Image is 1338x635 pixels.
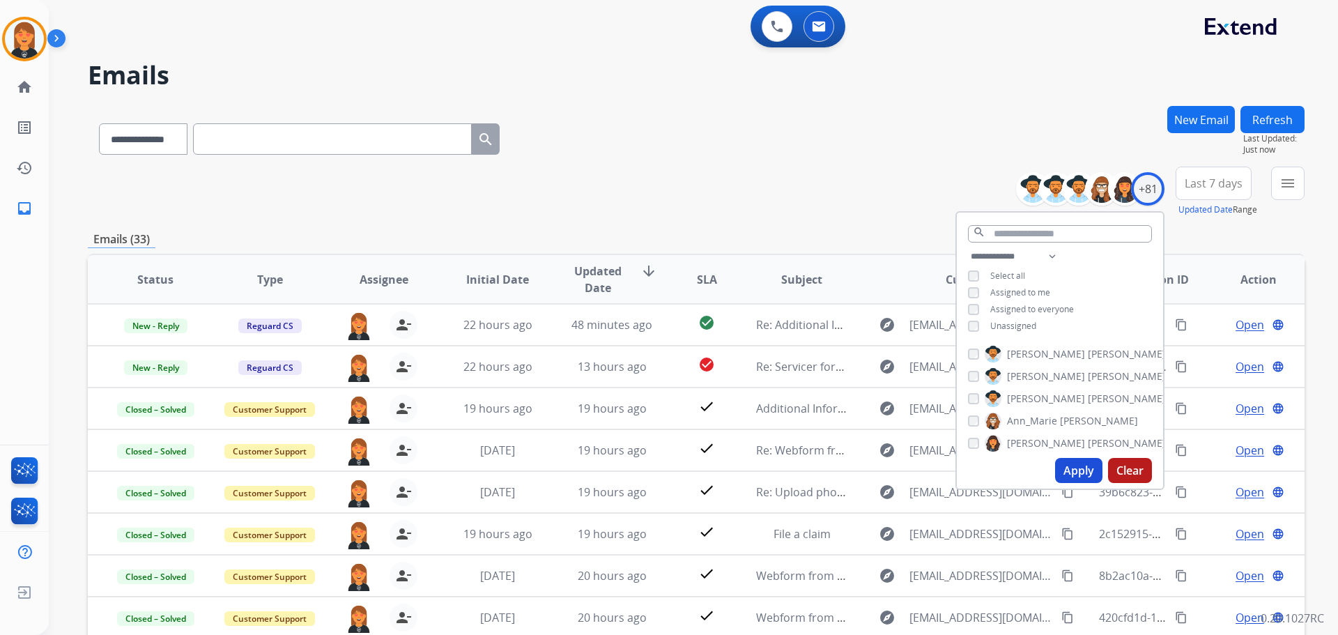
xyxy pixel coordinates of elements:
[909,526,1053,542] span: [EMAIL_ADDRESS][DOMAIN_NAME]
[756,401,919,416] span: Additional Information Needed
[1007,369,1085,383] span: [PERSON_NAME]
[1272,569,1284,582] mat-icon: language
[1108,458,1152,483] button: Clear
[1175,528,1187,540] mat-icon: content_copy
[345,562,373,591] img: agent-avatar
[1175,402,1187,415] mat-icon: content_copy
[1279,175,1296,192] mat-icon: menu
[756,568,1072,583] span: Webform from [EMAIL_ADDRESS][DOMAIN_NAME] on [DATE]
[16,119,33,136] mat-icon: list_alt
[909,484,1053,500] span: [EMAIL_ADDRESS][DOMAIN_NAME]
[946,271,1000,288] span: Customer
[1088,347,1166,361] span: [PERSON_NAME]
[1175,486,1187,498] mat-icon: content_copy
[973,226,985,238] mat-icon: search
[1185,181,1243,186] span: Last 7 days
[463,401,532,416] span: 19 hours ago
[697,271,717,288] span: SLA
[578,526,647,542] span: 19 hours ago
[16,200,33,217] mat-icon: inbox
[1061,528,1074,540] mat-icon: content_copy
[578,568,647,583] span: 20 hours ago
[224,402,315,417] span: Customer Support
[1178,204,1257,215] span: Range
[578,359,647,374] span: 13 hours ago
[1175,360,1187,373] mat-icon: content_copy
[224,486,315,500] span: Customer Support
[1236,526,1264,542] span: Open
[480,568,515,583] span: [DATE]
[1099,484,1308,500] span: 39b6c823-e25d-46a3-9f52-5ecfa081e824
[117,444,194,459] span: Closed – Solved
[1055,458,1102,483] button: Apply
[1007,436,1085,450] span: [PERSON_NAME]
[117,402,194,417] span: Closed – Solved
[345,436,373,466] img: agent-avatar
[345,604,373,633] img: agent-avatar
[909,442,1053,459] span: [EMAIL_ADDRESS][DOMAIN_NAME]
[1236,358,1264,375] span: Open
[1007,347,1085,361] span: [PERSON_NAME]
[1088,392,1166,406] span: [PERSON_NAME]
[395,316,412,333] mat-icon: person_remove
[578,401,647,416] span: 19 hours ago
[477,131,494,148] mat-icon: search
[909,316,1053,333] span: [EMAIL_ADDRESS][DOMAIN_NAME]
[16,160,33,176] mat-icon: history
[990,303,1074,315] span: Assigned to everyone
[756,359,878,374] span: Re: Servicer for Repairs
[224,528,315,542] span: Customer Support
[5,20,44,59] img: avatar
[571,317,652,332] span: 48 minutes ago
[879,567,895,584] mat-icon: explore
[879,316,895,333] mat-icon: explore
[224,569,315,584] span: Customer Support
[238,319,302,333] span: Reguard CS
[88,61,1305,89] h2: Emails
[117,611,194,626] span: Closed – Solved
[1088,369,1166,383] span: [PERSON_NAME]
[395,567,412,584] mat-icon: person_remove
[1061,486,1074,498] mat-icon: content_copy
[990,270,1025,282] span: Select all
[124,360,187,375] span: New - Reply
[698,482,715,498] mat-icon: check
[1099,610,1315,625] span: 420cfd1d-1cbb-4458-b7b2-22dd910ec1ba
[466,271,529,288] span: Initial Date
[1061,611,1074,624] mat-icon: content_copy
[360,271,408,288] span: Assignee
[1261,610,1324,627] p: 0.20.1027RC
[137,271,174,288] span: Status
[567,263,630,296] span: Updated Date
[1007,414,1057,428] span: Ann_Marie
[1190,255,1305,304] th: Action
[578,610,647,625] span: 20 hours ago
[1176,167,1252,200] button: Last 7 days
[257,271,283,288] span: Type
[1272,402,1284,415] mat-icon: language
[463,526,532,542] span: 19 hours ago
[395,526,412,542] mat-icon: person_remove
[1243,144,1305,155] span: Just now
[1131,172,1164,206] div: +81
[345,395,373,424] img: agent-avatar
[480,443,515,458] span: [DATE]
[1236,316,1264,333] span: Open
[698,565,715,582] mat-icon: check
[1175,319,1187,331] mat-icon: content_copy
[756,610,1072,625] span: Webform from [EMAIL_ADDRESS][DOMAIN_NAME] on [DATE]
[117,528,194,542] span: Closed – Solved
[781,271,822,288] span: Subject
[879,609,895,626] mat-icon: explore
[463,359,532,374] span: 22 hours ago
[345,311,373,340] img: agent-avatar
[1272,444,1284,457] mat-icon: language
[480,484,515,500] span: [DATE]
[1175,444,1187,457] mat-icon: content_copy
[909,567,1053,584] span: [EMAIL_ADDRESS][DOMAIN_NAME]
[1236,442,1264,459] span: Open
[909,609,1053,626] span: [EMAIL_ADDRESS][DOMAIN_NAME]
[88,231,155,248] p: Emails (33)
[1236,567,1264,584] span: Open
[117,486,194,500] span: Closed – Solved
